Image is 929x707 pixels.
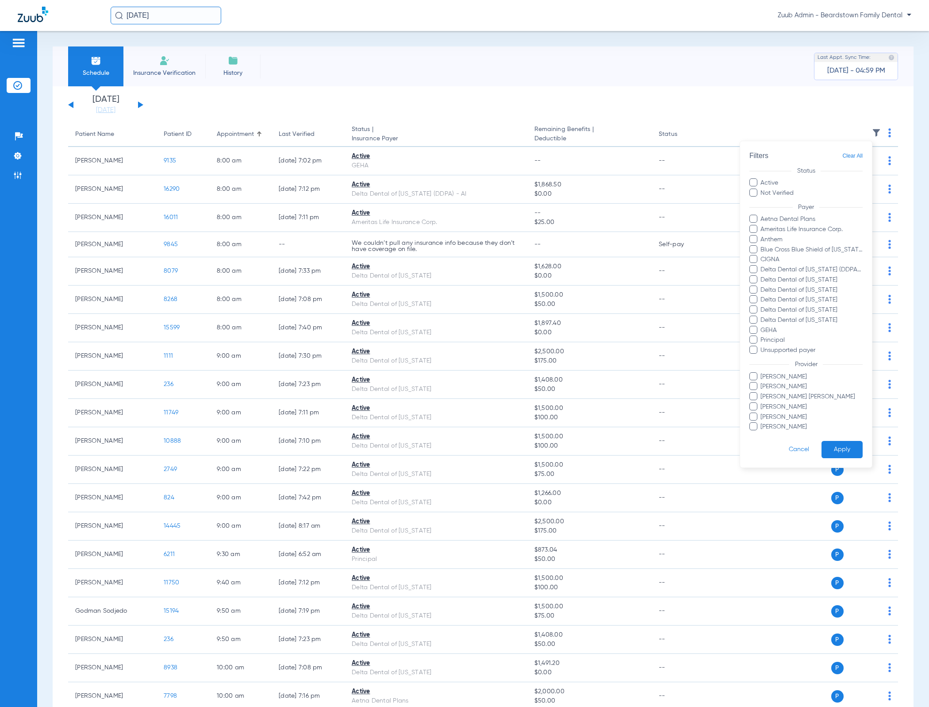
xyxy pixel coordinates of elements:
[789,361,823,367] span: Provider
[760,346,863,355] span: Unsupported payer
[760,245,863,255] span: Blue Cross Blue Shield of [US_STATE]
[760,392,863,402] span: [PERSON_NAME] [PERSON_NAME]
[760,372,863,382] span: [PERSON_NAME]
[760,326,863,335] span: GEHA
[791,168,821,174] span: Status
[842,151,863,162] span: Clear All
[760,275,863,285] span: Delta Dental of [US_STATE]
[760,413,863,422] span: [PERSON_NAME]
[760,235,863,244] span: Anthem
[749,189,863,198] label: Not Verified
[760,423,863,432] span: [PERSON_NAME]
[760,265,863,274] span: Delta Dental of [US_STATE] (DDPA) - AI
[793,204,820,210] span: Payer
[749,178,863,188] label: Active
[760,255,863,265] span: CIGNA
[760,402,863,412] span: [PERSON_NAME]
[749,152,768,159] span: Filters
[760,225,863,234] span: Ameritas Life Insurance Corp.
[822,441,863,459] button: Apply
[760,296,863,305] span: Delta Dental of [US_STATE]
[760,286,863,295] span: Delta Dental of [US_STATE]
[760,215,863,224] span: Aetna Dental Plans
[760,305,863,315] span: Delta Dental of [US_STATE]
[776,441,822,459] button: Cancel
[760,336,863,345] span: Principal
[760,382,863,392] span: [PERSON_NAME]
[760,316,863,325] span: Delta Dental of [US_STATE]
